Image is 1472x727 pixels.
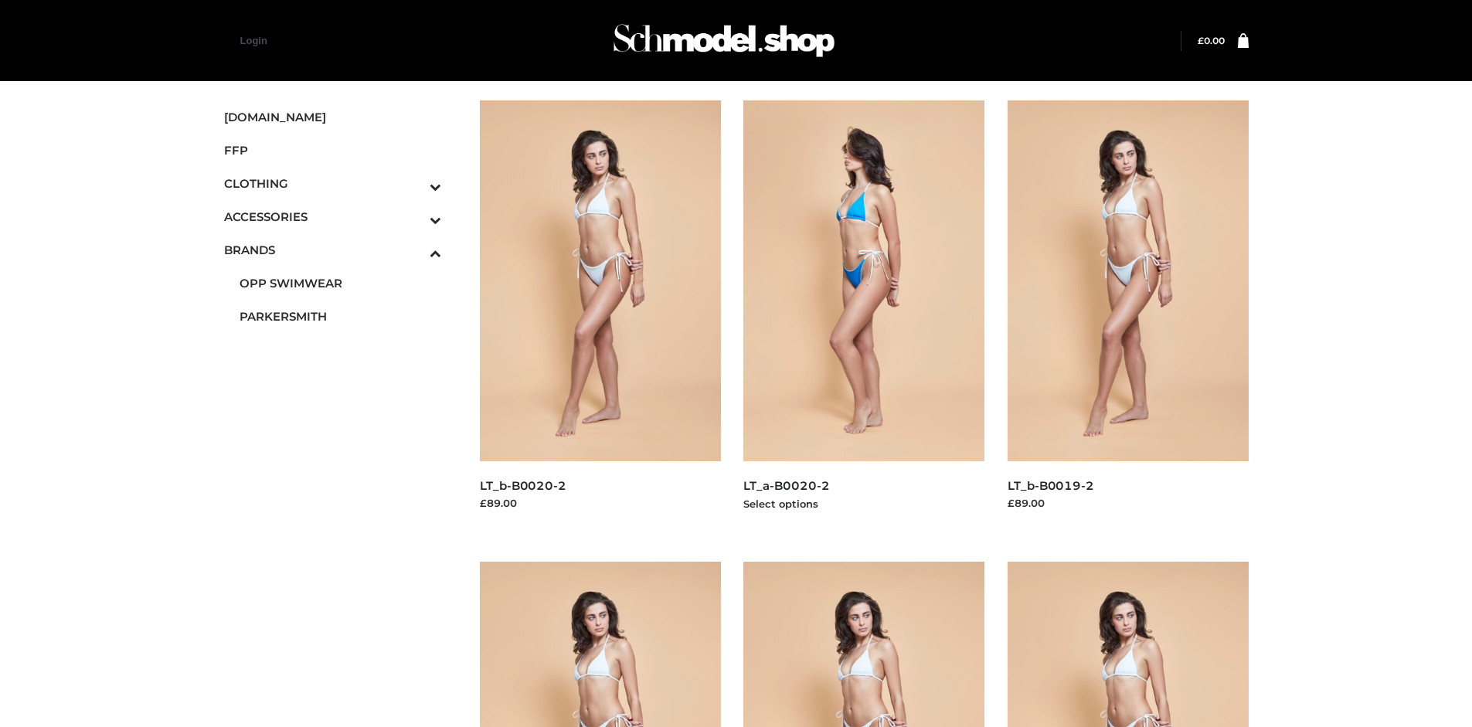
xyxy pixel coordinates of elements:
[480,478,566,493] a: LT_b-B0020-2
[224,134,442,167] a: FFP
[240,274,442,292] span: OPP SWIMWEAR
[240,35,267,46] a: Login
[224,175,442,192] span: CLOTHING
[608,10,840,71] img: Schmodel Admin 964
[387,200,441,233] button: Toggle Submenu
[1008,478,1094,493] a: LT_b-B0019-2
[240,307,442,325] span: PARKERSMITH
[224,241,442,259] span: BRANDS
[240,300,442,333] a: PARKERSMITH
[224,141,442,159] span: FFP
[1198,35,1225,46] bdi: 0.00
[387,233,441,267] button: Toggle Submenu
[224,208,442,226] span: ACCESSORIES
[743,478,829,493] a: LT_a-B0020-2
[1198,35,1225,46] a: £0.00
[224,100,442,134] a: [DOMAIN_NAME]
[224,167,442,200] a: CLOTHINGToggle Submenu
[224,200,442,233] a: ACCESSORIESToggle Submenu
[743,498,818,510] a: Select options
[480,495,721,511] div: £89.00
[1198,35,1204,46] span: £
[224,108,442,126] span: [DOMAIN_NAME]
[240,267,442,300] a: OPP SWIMWEAR
[224,233,442,267] a: BRANDSToggle Submenu
[1008,495,1249,511] div: £89.00
[387,167,441,200] button: Toggle Submenu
